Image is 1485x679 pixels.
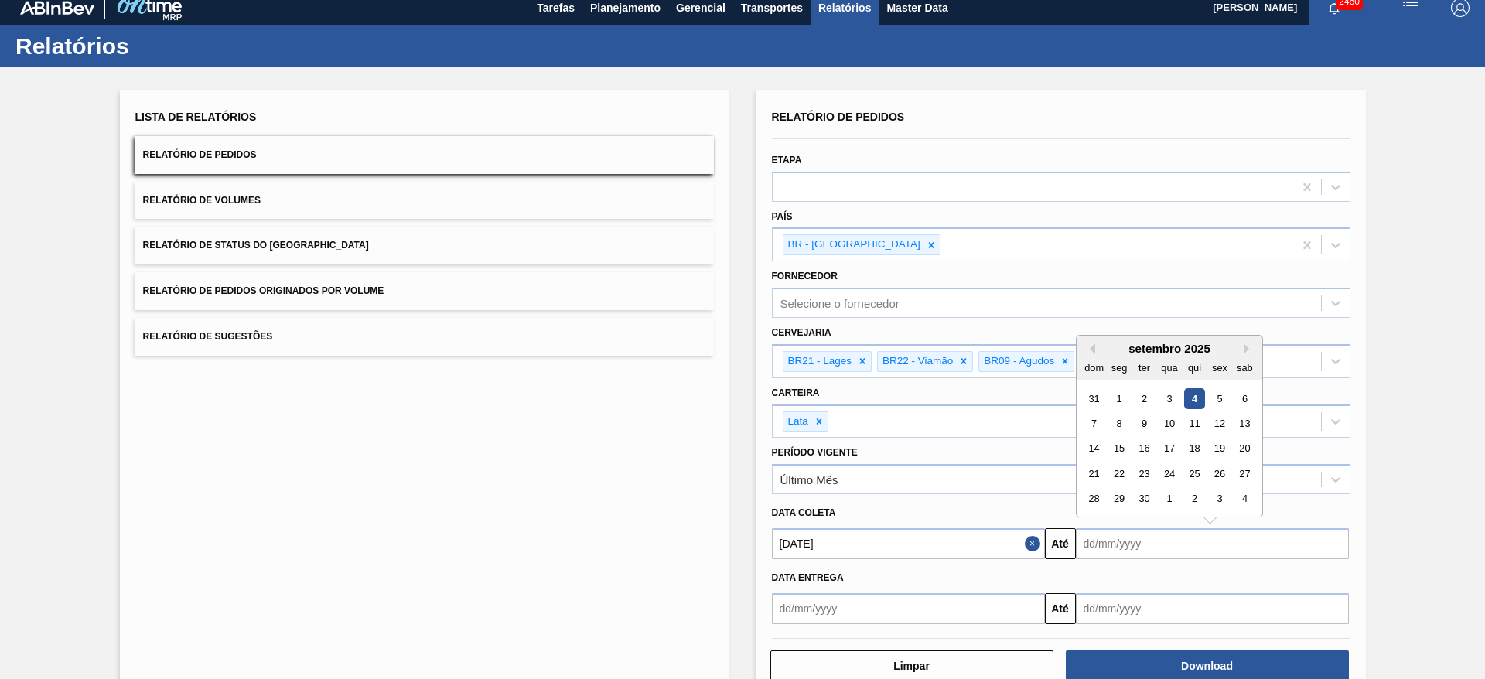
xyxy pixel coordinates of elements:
[1045,593,1076,624] button: Até
[135,182,714,220] button: Relatório de Volumes
[1133,357,1154,378] div: ter
[1209,388,1230,409] div: Choose sexta-feira, 5 de setembro de 2025
[780,297,900,310] div: Selecione o fornecedor
[1159,489,1179,510] div: Choose quarta-feira, 1 de outubro de 2025
[1159,413,1179,434] div: Choose quarta-feira, 10 de setembro de 2025
[783,352,855,371] div: BR21 - Lages
[772,572,844,583] span: Data entrega
[1234,413,1255,434] div: Choose sábado, 13 de setembro de 2025
[772,507,836,518] span: Data coleta
[135,111,257,123] span: Lista de Relatórios
[1076,528,1349,559] input: dd/mm/yyyy
[1183,489,1204,510] div: Choose quinta-feira, 2 de outubro de 2025
[1209,438,1230,459] div: Choose sexta-feira, 19 de setembro de 2025
[20,1,94,15] img: TNhmsLtSVTkK8tSr43FrP2fwEKptu5GPRR3wAAAABJRU5ErkJggg==
[878,352,955,371] div: BR22 - Viamão
[135,318,714,356] button: Relatório de Sugestões
[1108,388,1129,409] div: Choose segunda-feira, 1 de setembro de 2025
[1084,343,1095,354] button: Previous Month
[1108,357,1129,378] div: seg
[1076,593,1349,624] input: dd/mm/yyyy
[1084,489,1104,510] div: Choose domingo, 28 de setembro de 2025
[772,111,905,123] span: Relatório de Pedidos
[772,528,1045,559] input: dd/mm/yyyy
[1209,489,1230,510] div: Choose sexta-feira, 3 de outubro de 2025
[772,211,793,222] label: País
[1209,357,1230,378] div: sex
[1209,463,1230,484] div: Choose sexta-feira, 26 de setembro de 2025
[1234,438,1255,459] div: Choose sábado, 20 de setembro de 2025
[1183,413,1204,434] div: Choose quinta-feira, 11 de setembro de 2025
[1133,388,1154,409] div: Choose terça-feira, 2 de setembro de 2025
[1133,489,1154,510] div: Choose terça-feira, 30 de setembro de 2025
[1084,463,1104,484] div: Choose domingo, 21 de setembro de 2025
[1159,438,1179,459] div: Choose quarta-feira, 17 de setembro de 2025
[1183,438,1204,459] div: Choose quinta-feira, 18 de setembro de 2025
[1244,343,1255,354] button: Next Month
[1108,438,1129,459] div: Choose segunda-feira, 15 de setembro de 2025
[1183,463,1204,484] div: Choose quinta-feira, 25 de setembro de 2025
[143,240,369,251] span: Relatório de Status do [GEOGRAPHIC_DATA]
[783,412,811,432] div: Lata
[1077,342,1262,355] div: setembro 2025
[1234,357,1255,378] div: sab
[143,195,261,206] span: Relatório de Volumes
[1084,388,1104,409] div: Choose domingo, 31 de agosto de 2025
[15,37,290,55] h1: Relatórios
[783,235,923,254] div: BR - [GEOGRAPHIC_DATA]
[135,136,714,174] button: Relatório de Pedidos
[1084,438,1104,459] div: Choose domingo, 14 de setembro de 2025
[772,387,820,398] label: Carteira
[1108,413,1129,434] div: Choose segunda-feira, 8 de setembro de 2025
[772,271,838,281] label: Fornecedor
[1183,388,1204,409] div: Choose quinta-feira, 4 de setembro de 2025
[1133,438,1154,459] div: Choose terça-feira, 16 de setembro de 2025
[1159,357,1179,378] div: qua
[772,447,858,458] label: Período Vigente
[1234,489,1255,510] div: Choose sábado, 4 de outubro de 2025
[143,285,384,296] span: Relatório de Pedidos Originados por Volume
[1133,463,1154,484] div: Choose terça-feira, 23 de setembro de 2025
[1159,388,1179,409] div: Choose quarta-feira, 3 de setembro de 2025
[1084,357,1104,378] div: dom
[1045,528,1076,559] button: Até
[1084,413,1104,434] div: Choose domingo, 7 de setembro de 2025
[1025,528,1045,559] button: Close
[979,352,1057,371] div: BR09 - Agudos
[135,227,714,264] button: Relatório de Status do [GEOGRAPHIC_DATA]
[143,331,273,342] span: Relatório de Sugestões
[135,272,714,310] button: Relatório de Pedidos Originados por Volume
[1108,489,1129,510] div: Choose segunda-feira, 29 de setembro de 2025
[1234,388,1255,409] div: Choose sábado, 6 de setembro de 2025
[1183,357,1204,378] div: qui
[1209,413,1230,434] div: Choose sexta-feira, 12 de setembro de 2025
[772,155,802,165] label: Etapa
[1108,463,1129,484] div: Choose segunda-feira, 22 de setembro de 2025
[772,327,831,338] label: Cervejaria
[772,593,1045,624] input: dd/mm/yyyy
[780,473,838,486] div: Último Mês
[1234,463,1255,484] div: Choose sábado, 27 de setembro de 2025
[1133,413,1154,434] div: Choose terça-feira, 9 de setembro de 2025
[1159,463,1179,484] div: Choose quarta-feira, 24 de setembro de 2025
[1081,386,1257,511] div: month 2025-09
[143,149,257,160] span: Relatório de Pedidos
